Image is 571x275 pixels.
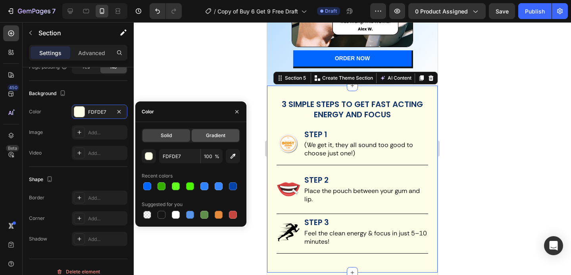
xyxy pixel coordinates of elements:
div: Add... [88,129,125,136]
div: Border [29,194,44,201]
div: 450 [8,84,19,91]
iframe: Design area [267,22,438,275]
div: Shadow [29,235,47,243]
span: Draft [325,8,337,15]
button: Save [489,3,515,19]
div: Publish [525,7,545,15]
div: Corner [29,215,45,222]
div: Add... [88,195,125,202]
div: Image [29,129,43,136]
div: Add... [88,236,125,243]
div: Open Intercom Messenger [544,236,563,255]
button: Publish [518,3,552,19]
button: 0 product assigned [408,3,486,19]
p: Advanced [78,49,105,57]
span: Gradient [206,132,225,139]
span: 0 product assigned [415,7,468,15]
span: % [215,153,219,160]
span: Save [496,8,509,15]
p: Section [38,28,104,38]
input: Eg: FFFFFF [159,149,200,163]
div: FDFDE7 [88,109,111,116]
div: Shape [29,174,54,185]
div: Beta [6,145,19,151]
button: 7 [3,3,59,19]
p: Settings [39,49,62,57]
div: Background [29,88,67,99]
div: Color [142,108,154,115]
div: Color [29,108,41,115]
div: Undo/Redo [150,3,182,19]
span: Solid [161,132,172,139]
div: Video [29,149,42,157]
span: Copy of Buy 6 Get 9 Free Draft [217,7,298,15]
div: Add... [88,215,125,222]
span: / [214,7,216,15]
div: Recent colors [142,172,173,180]
div: Suggested for you [142,201,183,208]
p: 7 [52,6,56,16]
div: Add... [88,150,125,157]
